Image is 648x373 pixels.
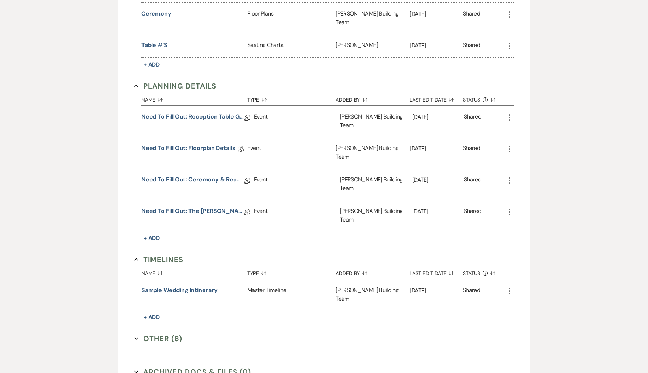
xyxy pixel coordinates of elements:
[410,286,463,295] p: [DATE]
[412,175,464,185] p: [DATE]
[463,91,505,105] button: Status
[247,279,336,310] div: Master Timeline
[141,233,162,243] button: + Add
[247,3,336,34] div: Floor Plans
[340,168,412,200] div: [PERSON_NAME] Building Team
[336,34,410,57] div: [PERSON_NAME]
[463,265,505,279] button: Status
[410,9,463,19] p: [DATE]
[464,207,481,224] div: Shared
[247,91,336,105] button: Type
[410,144,463,153] p: [DATE]
[141,112,244,124] a: Need to Fill Out: Reception Table Guest Count
[141,286,218,295] button: Sample Wedding Intinerary
[464,112,481,130] div: Shared
[340,106,412,137] div: [PERSON_NAME] Building Team
[254,200,340,231] div: Event
[340,200,412,231] div: [PERSON_NAME] Building Team
[336,91,410,105] button: Added By
[141,144,235,155] a: Need to Fill Out: Floorplan Details
[463,271,480,276] span: Status
[144,234,160,242] span: + Add
[141,175,244,186] a: Need to Fill Out: Ceremony & Reception Details
[410,41,463,50] p: [DATE]
[141,9,171,18] button: Ceremony
[134,81,216,91] button: Planning Details
[144,313,160,321] span: + Add
[336,3,410,34] div: [PERSON_NAME] Building Team
[463,286,480,303] div: Shared
[141,91,247,105] button: Name
[336,265,410,279] button: Added By
[247,265,336,279] button: Type
[463,144,480,161] div: Shared
[141,41,167,50] button: Table #'s
[144,61,160,68] span: + Add
[410,265,463,279] button: Last Edit Date
[134,254,183,265] button: Timelines
[134,333,182,344] button: Other (6)
[247,34,336,57] div: Seating Charts
[247,137,336,168] div: Event
[463,41,480,51] div: Shared
[463,97,480,102] span: Status
[412,112,464,122] p: [DATE]
[141,60,162,70] button: + Add
[254,168,340,200] div: Event
[412,207,464,216] p: [DATE]
[141,265,247,279] button: Name
[463,9,480,27] div: Shared
[141,312,162,322] button: + Add
[254,106,340,137] div: Event
[336,137,410,168] div: [PERSON_NAME] Building Team
[336,279,410,310] div: [PERSON_NAME] Building Team
[464,175,481,193] div: Shared
[141,207,244,218] a: Need to Fill Out: The [PERSON_NAME] Building Planning Document
[410,91,463,105] button: Last Edit Date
